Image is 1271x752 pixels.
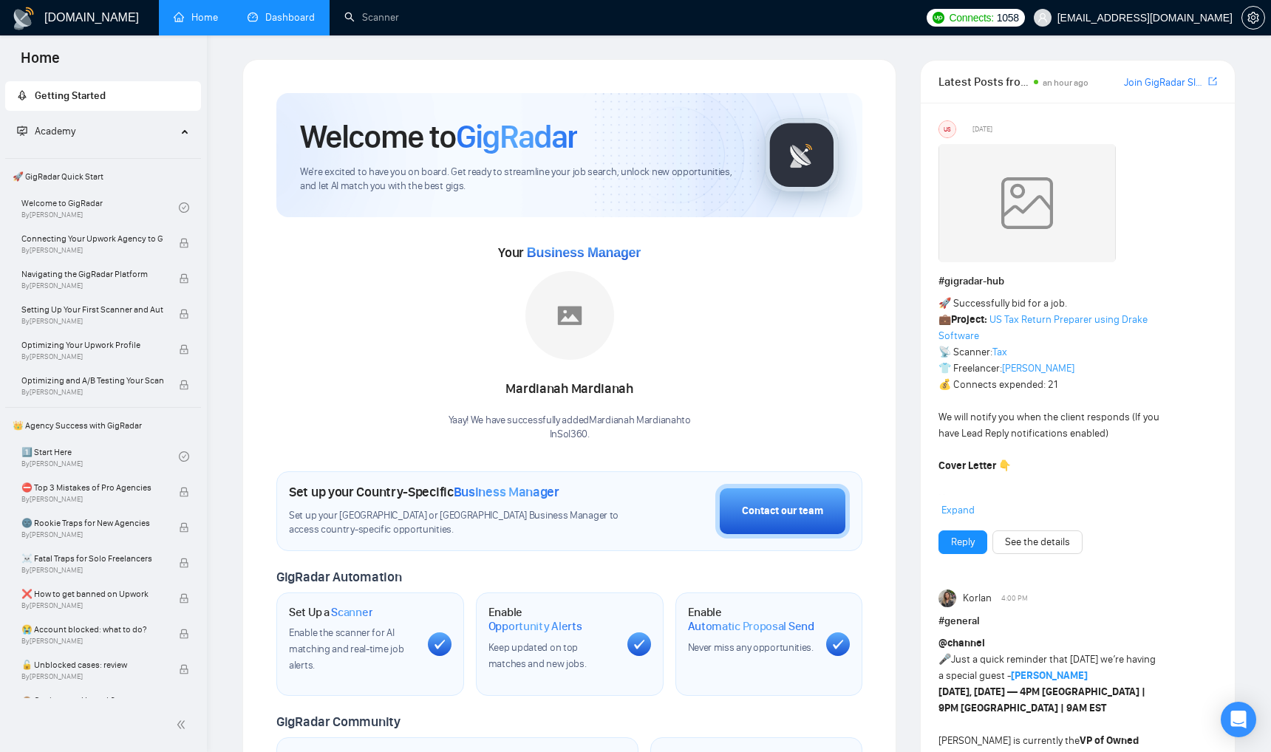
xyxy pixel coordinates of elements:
[997,10,1019,26] span: 1058
[289,605,372,620] h1: Set Up a
[179,664,189,674] span: lock
[21,587,163,601] span: ❌ How to get banned on Upwork
[179,273,189,284] span: lock
[289,626,403,671] span: Enable the scanner for AI matching and real-time job alerts.
[21,551,163,566] span: ☠️ Fatal Traps for Solo Freelancers
[949,10,993,26] span: Connects:
[21,601,163,610] span: By [PERSON_NAME]
[21,373,163,388] span: Optimizing and A/B Testing Your Scanner for Better Results
[488,619,582,634] span: Opportunity Alerts
[938,530,987,554] button: Reply
[21,516,163,530] span: 🌚 Rookie Traps for New Agencies
[715,484,850,539] button: Contact our team
[941,504,975,516] span: Expand
[21,637,163,646] span: By [PERSON_NAME]
[449,414,691,442] div: Yaay! We have successfully added Mardianah Mardianah to
[21,566,163,575] span: By [PERSON_NAME]
[488,641,587,670] span: Keep updated on top matches and new jobs.
[449,428,691,442] p: InSol360 .
[248,11,315,24] a: dashboardDashboard
[17,90,27,100] span: rocket
[498,245,641,261] span: Your
[1242,12,1264,24] span: setting
[21,388,163,397] span: By [PERSON_NAME]
[951,534,975,550] a: Reply
[1241,12,1265,24] a: setting
[35,125,75,137] span: Academy
[179,629,189,639] span: lock
[1124,75,1205,91] a: Join GigRadar Slack Community
[963,590,992,606] span: Korlan
[21,495,163,504] span: By [PERSON_NAME]
[21,317,163,326] span: By [PERSON_NAME]
[527,245,641,260] span: Business Manager
[939,121,955,137] div: US
[938,637,985,649] span: @channel
[179,238,189,248] span: lock
[1221,702,1256,737] div: Open Intercom Messenger
[21,657,163,672] span: 🔓 Unblocked cases: review
[179,309,189,319] span: lock
[289,484,559,500] h1: Set up your Country-Specific
[688,605,815,634] h1: Enable
[454,484,559,500] span: Business Manager
[938,613,1217,629] h1: # general
[938,313,1148,342] a: US Tax Return Preparer using Drake Software
[344,11,399,24] a: searchScanner
[21,246,163,255] span: By [PERSON_NAME]
[21,191,179,224] a: Welcome to GigRadarBy[PERSON_NAME]
[742,503,823,519] div: Contact our team
[972,123,992,136] span: [DATE]
[5,81,201,111] li: Getting Started
[289,509,626,537] span: Set up your [GEOGRAPHIC_DATA] or [GEOGRAPHIC_DATA] Business Manager to access country-specific op...
[938,686,1145,714] strong: [DATE], [DATE] — 4PM [GEOGRAPHIC_DATA] | 9PM [GEOGRAPHIC_DATA] | 9AM EST
[174,11,218,24] a: homeHome
[938,653,951,666] span: 🎤
[17,126,27,136] span: fund-projection-screen
[21,281,163,290] span: By [PERSON_NAME]
[179,487,189,497] span: lock
[933,12,944,24] img: upwork-logo.png
[1043,78,1088,88] span: an hour ago
[1011,669,1088,682] a: [PERSON_NAME]
[488,605,616,634] h1: Enable
[938,589,956,607] img: Korlan
[300,117,577,157] h1: Welcome to
[765,118,839,192] img: gigradar-logo.png
[179,380,189,390] span: lock
[35,89,106,102] span: Getting Started
[21,352,163,361] span: By [PERSON_NAME]
[21,693,163,708] span: 🙈 Getting over Upwork?
[179,202,189,213] span: check-circle
[21,338,163,352] span: Optimizing Your Upwork Profile
[21,267,163,281] span: Navigating the GigRadar Platform
[992,530,1083,554] button: See the details
[951,313,987,326] strong: Project:
[456,117,577,157] span: GigRadar
[12,7,35,30] img: logo
[688,641,814,654] span: Never miss any opportunities.
[1241,6,1265,30] button: setting
[21,302,163,317] span: Setting Up Your First Scanner and Auto-Bidder
[1208,75,1217,87] span: export
[331,605,372,620] span: Scanner
[179,451,189,462] span: check-circle
[525,271,614,360] img: placeholder.png
[300,165,741,194] span: We're excited to have you on board. Get ready to streamline your job search, unlock new opportuni...
[21,622,163,637] span: 😭 Account blocked: what to do?
[21,672,163,681] span: By [PERSON_NAME]
[938,459,1011,472] strong: Cover Letter 👇
[1037,13,1048,23] span: user
[7,411,200,440] span: 👑 Agency Success with GigRadar
[21,480,163,495] span: ⛔ Top 3 Mistakes of Pro Agencies
[7,162,200,191] span: 🚀 GigRadar Quick Start
[21,231,163,246] span: Connecting Your Upwork Agency to GigRadar
[21,530,163,539] span: By [PERSON_NAME]
[688,619,814,634] span: Automatic Proposal Send
[179,593,189,604] span: lock
[17,125,75,137] span: Academy
[276,569,401,585] span: GigRadar Automation
[938,144,1116,262] img: weqQh+iSagEgQAAAABJRU5ErkJggg==
[938,273,1217,290] h1: # gigradar-hub
[21,440,179,473] a: 1️⃣ Start HereBy[PERSON_NAME]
